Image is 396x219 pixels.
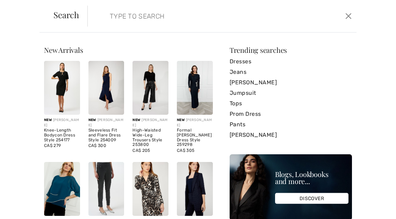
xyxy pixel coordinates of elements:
[88,162,124,216] img: Slim Formal Geometric Trousers Style 254143. Black/Silver
[132,162,168,216] img: Animal Print Wrap Dress Style 254217. Beige/Black
[230,130,352,140] a: [PERSON_NAME]
[275,193,348,204] div: DISCOVER
[132,128,168,147] div: High-Waisted Wide-Leg Trousers Style 253800
[44,162,80,216] img: Chic Jewel Embellished Pullover Style 259042. Dark Teal
[230,88,352,98] a: Jumpsuit
[230,119,352,130] a: Pants
[53,10,79,19] span: Search
[44,143,61,148] span: CA$ 279
[230,77,352,88] a: [PERSON_NAME]
[88,61,124,115] img: Sleeveless Fit and Flare Dress Style 254009. Midnight
[44,61,80,115] img: Knee-Length Bodycon Dress Style 254177. Black
[177,162,213,216] img: Polka Dot Blazer Jacket Style 254229. Navy
[230,56,352,67] a: Dresses
[343,10,353,22] button: Close
[88,143,106,148] span: CA$ 300
[132,118,168,128] div: [PERSON_NAME]
[44,45,83,55] span: New Arrivals
[88,118,124,128] div: [PERSON_NAME]
[230,109,352,119] a: Prom Dress
[44,118,52,122] span: New
[44,118,80,128] div: [PERSON_NAME]
[132,61,168,115] img: High-Waisted Wide-Leg Trousers Style 253800. Black
[88,128,124,142] div: Sleeveless Fit and Flare Dress Style 254009
[230,98,352,109] a: Tops
[230,47,352,54] div: Trending searches
[177,128,213,147] div: Formal [PERSON_NAME] Dress Style 259298
[105,6,284,27] input: TYPE TO SEARCH
[44,128,80,142] div: Knee-Length Bodycon Dress Style 254177
[177,148,194,153] span: CA$ 305
[177,118,213,128] div: [PERSON_NAME]
[88,118,96,122] span: New
[230,67,352,77] a: Jeans
[177,118,185,122] span: New
[177,61,213,115] img: Formal Maxi Sheath Dress Style 259298. Twilight
[132,148,150,153] span: CA$ 205
[275,171,348,185] div: Blogs, Lookbooks and more...
[132,118,140,122] span: New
